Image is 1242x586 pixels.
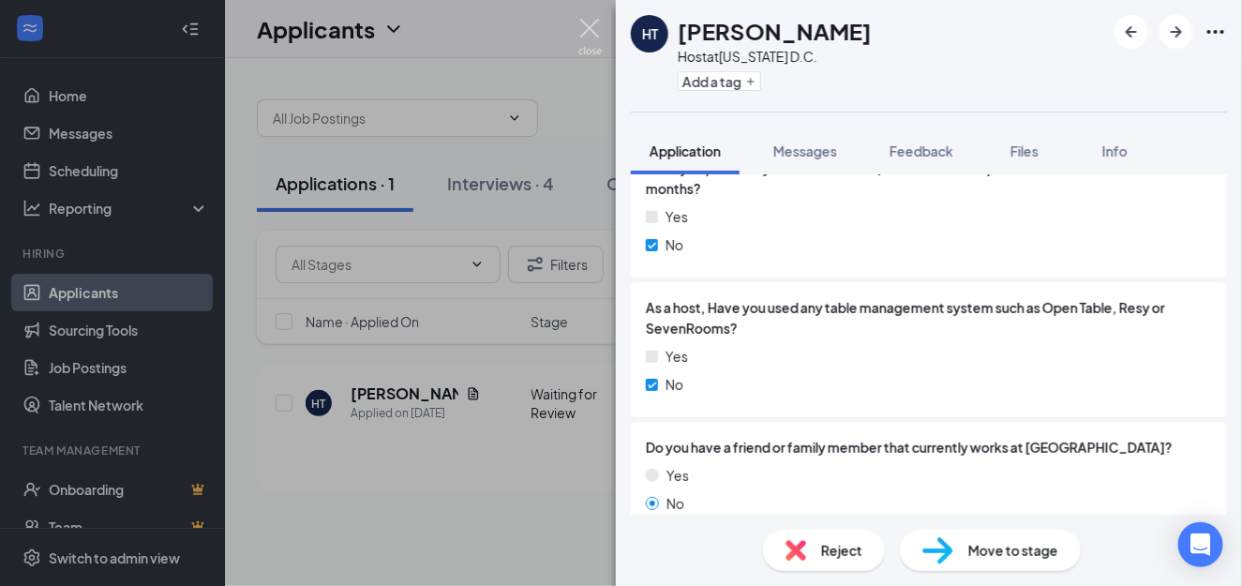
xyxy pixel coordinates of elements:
[666,234,683,255] span: No
[650,143,721,159] span: Application
[1160,15,1193,49] button: ArrowRight
[1010,143,1039,159] span: Files
[642,24,658,43] div: HT
[678,47,872,66] div: Host at [US_STATE] D.C.
[1115,15,1148,49] button: ArrowLeftNew
[968,540,1058,561] span: Move to stage
[678,15,872,47] h1: [PERSON_NAME]
[821,540,862,561] span: Reject
[646,158,1212,199] span: Have you previously worked as a Host/Hostess in a fast paced restaurant for at least 6 months?
[666,346,688,367] span: Yes
[646,297,1212,338] span: As a host, Have you used any table management system such as Open Table, Resy or SevenRooms?
[890,143,953,159] span: Feedback
[666,206,688,227] span: Yes
[666,374,683,395] span: No
[1102,143,1128,159] span: Info
[678,71,761,91] button: PlusAdd a tag
[1178,522,1223,567] div: Open Intercom Messenger
[745,76,756,87] svg: Plus
[666,465,689,486] span: Yes
[646,437,1173,458] span: Do you have a friend or family member that currently works at [GEOGRAPHIC_DATA]?
[1165,21,1188,43] svg: ArrowRight
[666,493,684,514] span: No
[1120,21,1143,43] svg: ArrowLeftNew
[1205,21,1227,43] svg: Ellipses
[773,143,837,159] span: Messages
